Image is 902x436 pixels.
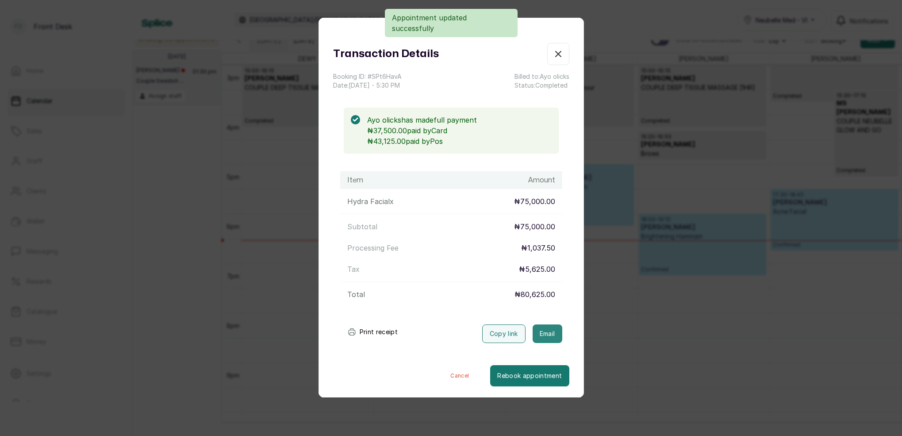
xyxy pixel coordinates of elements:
[521,243,555,253] p: ₦1,037.50
[528,175,555,185] h1: Amount
[490,365,569,386] button: Rebook appointment
[333,81,402,90] p: Date: [DATE] ・ 5:30 PM
[514,221,555,232] p: ₦75,000.00
[482,324,526,343] button: Copy link
[367,115,551,125] p: Ayo olicks has made full payment
[347,264,360,274] p: Tax
[514,72,569,81] p: Billed to: Ayo olicks
[429,365,490,386] button: Cancel
[514,196,555,207] p: ₦75,000.00
[333,46,439,62] h1: Transaction Details
[347,221,377,232] p: Subtotal
[347,196,394,207] p: Hydra Facial x
[347,243,399,253] p: Processing Fee
[367,125,551,136] p: ₦37,500.00 paid by Card
[347,289,365,300] p: Total
[333,72,402,81] p: Booking ID: # SPt6HavA
[514,81,569,90] p: Status: Completed
[347,175,363,185] h1: Item
[519,264,555,274] p: ₦5,625.00
[367,136,551,147] p: ₦43,125.00 paid by Pos
[533,324,562,343] button: Email
[392,12,510,34] p: Appointment updated successfully
[514,289,555,300] p: ₦80,625.00
[340,323,405,341] button: Print receipt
